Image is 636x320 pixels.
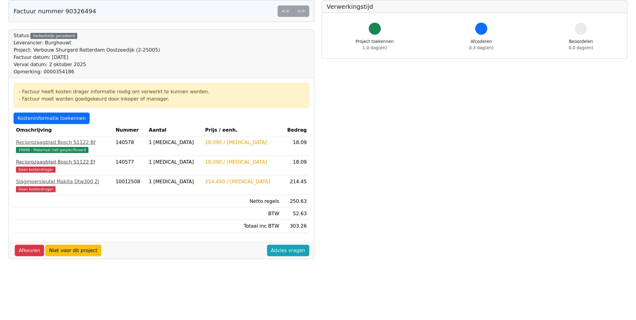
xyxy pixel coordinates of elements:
td: 140577 [113,156,146,176]
td: Netto regels [203,195,282,208]
a: Reciprozaagblad Bosch S1122 EfGeen kostendrager [16,158,111,173]
span: 0.0 dag(en) [569,45,593,50]
td: 18.09 [282,136,309,156]
span: 29999 - Materiaal niet gespecificeerd [16,147,88,153]
a: Kosteninformatie toekennen [14,113,90,124]
td: 214.45 [282,176,309,195]
td: BTW [203,208,282,220]
a: Reciprozaagblad Bosch S1122 Bf29999 - Materiaal niet gespecificeerd [16,139,111,153]
th: Nummer [113,124,146,136]
div: Beoordelen [569,38,593,51]
div: - Factuur heeft kosten drager informatie nodig om verwerkt te kunnen worden. [19,88,304,95]
th: Omschrijving [14,124,113,136]
td: 52.63 [282,208,309,220]
h5: Factuur nummer 90326494 [14,8,96,15]
td: 250.63 [282,195,309,208]
div: Verval datum: 2 oktober 2025 [14,61,160,68]
span: 1.0 dag(en) [363,45,387,50]
h5: Verwerkingstijd [327,3,623,10]
div: Reciprozaagblad Bosch S1122 Ef [16,158,111,166]
div: Gedeeltelijk gecodeerd [30,33,77,39]
div: 1 [MEDICAL_DATA] [149,139,200,146]
div: Leverancier: Burghouwt [14,39,160,46]
div: 1 [MEDICAL_DATA] [149,178,200,185]
div: Reciprozaagblad Bosch S1122 Bf [16,139,111,146]
span: Geen kostendrager [16,186,56,192]
div: Factuur datum: [DATE] [14,54,160,61]
th: Prijs / eenh. [203,124,282,136]
div: Slagmoersleutel Makita Dtw300 Zj [16,178,111,185]
td: 10012508 [113,176,146,195]
a: Slagmoersleutel Makita Dtw300 ZjGeen kostendrager [16,178,111,193]
div: 1 [MEDICAL_DATA] [149,158,200,166]
td: 18.09 [282,156,309,176]
div: - Factuur moet worden goedgekeurd door inkoper of manager. [19,95,304,103]
div: 18.090 / [MEDICAL_DATA] [205,158,280,166]
td: 140578 [113,136,146,156]
a: Niet voor dit project [45,245,101,256]
td: 303.26 [282,220,309,232]
div: Project: Verbouw Shurgard Rotterdam Oostzeedijk (2-25005) [14,46,160,54]
a: Afkeuren [15,245,44,256]
div: 18.090 / [MEDICAL_DATA] [205,139,280,146]
div: Status: [14,32,160,75]
td: Totaal inc BTW [203,220,282,232]
div: Opmerking: 0000354186 [14,68,160,75]
span: 0.3 dag(en) [469,45,494,50]
th: Bedrag [282,124,309,136]
div: Afcoderen [469,38,494,51]
th: Aantal [146,124,203,136]
a: Advies vragen [267,245,309,256]
span: Geen kostendrager [16,167,56,173]
div: Project toekennen [356,38,394,51]
div: 214.450 / [MEDICAL_DATA] [205,178,280,185]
